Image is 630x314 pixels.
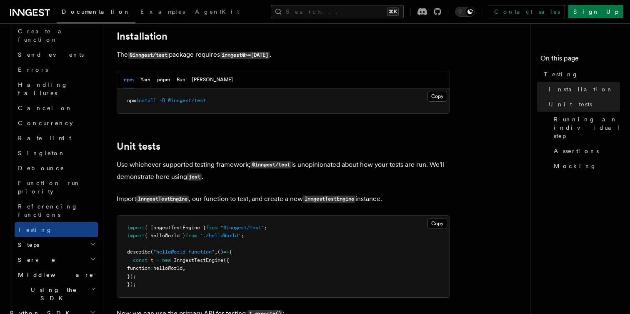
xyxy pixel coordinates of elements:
span: "helloWorld function" [153,249,215,255]
span: Create a function [18,28,67,43]
h4: On this page [540,53,620,67]
span: Installation [549,85,613,93]
span: Singleton [18,150,65,156]
a: Send events [15,47,98,62]
a: Installation [117,30,167,42]
span: AgentKit [195,8,239,15]
span: Rate limit [18,135,71,141]
code: @inngest/test [128,52,169,59]
button: Bun [177,71,185,88]
span: Mocking [554,162,597,170]
a: Referencing functions [15,199,98,222]
button: Copy [427,91,447,102]
span: , [182,265,185,271]
span: Examples [140,8,185,15]
span: ({ [223,257,229,263]
span: "./helloWorld" [200,233,241,239]
span: = [156,257,159,263]
span: Referencing functions [18,203,78,218]
span: }); [127,281,136,287]
p: Import , our function to test, and create a new instance. [117,193,450,205]
span: Handling failures [18,81,68,96]
a: Unit tests [545,97,620,112]
code: InngestTestEngine [303,196,355,203]
button: Using the SDK [15,282,98,306]
span: install [136,98,156,103]
span: => [223,249,229,255]
a: Cancel on [15,100,98,116]
a: Testing [15,222,98,237]
span: Errors [18,66,48,73]
a: Running an individual step [550,112,620,143]
a: Handling failures [15,77,98,100]
button: [PERSON_NAME] [192,71,233,88]
span: npm [127,98,136,103]
a: AgentKit [190,3,244,23]
span: @inngest/test [168,98,206,103]
span: Send events [18,51,84,58]
a: Contact sales [489,5,565,18]
button: npm [124,71,134,88]
button: Search...⌘K [271,5,404,18]
span: { helloWorld } [145,233,185,239]
span: Debounce [18,165,65,171]
span: from [206,225,217,231]
kbd: ⌘K [387,8,399,16]
span: Unit tests [549,100,592,108]
button: Middleware [15,267,98,282]
span: Testing [18,226,52,233]
span: Steps [15,241,39,249]
span: helloWorld [153,265,182,271]
a: Rate limit [15,131,98,146]
span: new [162,257,171,263]
a: Documentation [57,3,135,23]
a: Unit tests [117,141,160,152]
button: Copy [427,218,447,229]
span: Running an individual step [554,115,620,140]
span: { [229,249,232,255]
span: -D [159,98,165,103]
span: Cancel on [18,105,72,111]
button: Steps [15,237,98,252]
p: Use whichever supported testing framework; is unopinionated about how your tests are run. We'll d... [117,159,450,183]
a: Installation [545,82,620,97]
span: Serve [15,256,56,264]
a: Function run priority [15,176,98,199]
span: InngestTestEngine [174,257,223,263]
span: () [217,249,223,255]
span: "@inngest/test" [220,225,264,231]
span: Assertions [554,147,599,155]
a: Errors [15,62,98,77]
span: function [127,265,150,271]
span: Testing [544,70,578,78]
button: Toggle dark mode [455,7,475,17]
a: Debounce [15,161,98,176]
span: Middleware [15,271,94,279]
code: inngest@>=[DATE] [220,52,270,59]
span: }); [127,274,136,279]
span: ; [241,233,244,239]
span: Concurrency [18,120,73,126]
code: @inngest/test [250,161,291,168]
a: Assertions [550,143,620,158]
a: Singleton [15,146,98,161]
span: import [127,233,145,239]
span: const [133,257,147,263]
button: pnpm [157,71,170,88]
span: Function run priority [18,180,81,195]
p: The package requires . [117,49,450,61]
a: Mocking [550,158,620,173]
span: describe [127,249,150,255]
span: t [150,257,153,263]
span: Using the SDK [15,286,90,302]
button: Yarn [140,71,150,88]
code: InngestTestEngine [136,196,189,203]
span: ( [150,249,153,255]
a: Examples [135,3,190,23]
a: Sign Up [568,5,623,18]
button: Serve [15,252,98,267]
code: jest [187,173,202,181]
span: : [150,265,153,271]
a: Testing [540,67,620,82]
a: Create a function [15,24,98,47]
